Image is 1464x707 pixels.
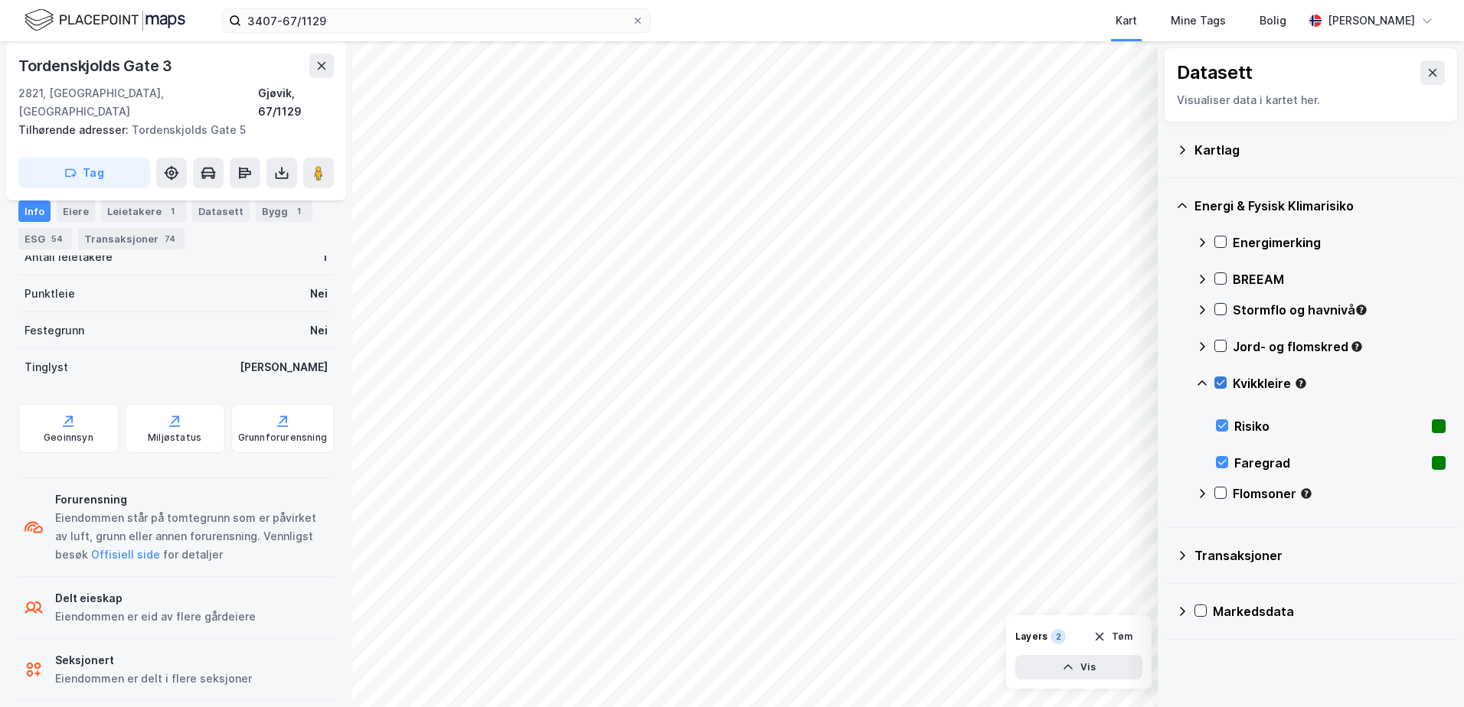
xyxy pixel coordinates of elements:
div: 54 [48,231,66,246]
div: Datasett [192,200,250,222]
div: Flomsoner [1233,484,1446,503]
div: Kvikkleire [1233,374,1446,393]
div: Antall leietakere [25,248,113,266]
div: Punktleie [25,285,75,303]
div: 1 [291,204,306,219]
div: Bolig [1260,11,1286,30]
div: Festegrunn [25,321,84,340]
div: Faregrad [1234,454,1426,472]
div: Grunnforurensning [238,432,327,444]
div: Visualiser data i kartet her. [1177,91,1445,109]
div: [PERSON_NAME] [240,358,328,376]
div: Jord- og flomskred [1233,337,1446,356]
div: Eiendommen er delt i flere seksjoner [55,670,252,688]
div: Datasett [1177,60,1253,85]
div: ESG [18,228,72,249]
div: 2821, [GEOGRAPHIC_DATA], [GEOGRAPHIC_DATA] [18,84,258,121]
div: 2 [1051,629,1066,644]
div: Kartlag [1194,141,1446,159]
div: 74 [162,231,178,246]
div: Gjøvik, 67/1129 [258,84,334,121]
div: Markedsdata [1213,602,1446,621]
button: Tøm [1083,624,1142,649]
div: Tooltip anchor [1350,340,1364,353]
div: Energi & Fysisk Klimarisiko [1194,197,1446,215]
span: Tilhørende adresser: [18,123,132,136]
div: BREEAM [1233,270,1446,288]
div: 1 [165,204,180,219]
button: Tag [18,158,150,188]
div: Layers [1015,630,1047,643]
div: Stormflo og havnivå [1233,301,1446,319]
div: Miljøstatus [148,432,201,444]
div: Tinglyst [25,358,68,376]
div: Eiere [57,200,95,222]
div: Tooltip anchor [1355,303,1368,317]
div: Bygg [256,200,312,222]
input: Søk på adresse, matrikkel, gårdeiere, leietakere eller personer [241,9,632,32]
div: Mine Tags [1171,11,1226,30]
div: [PERSON_NAME] [1328,11,1415,30]
div: Leietakere [101,200,186,222]
div: Tordenskjolds Gate 5 [18,121,322,139]
div: Tooltip anchor [1294,376,1308,390]
div: Transaksjoner [78,228,185,249]
div: Kontrollprogram for chat [1387,634,1464,707]
div: Nei [310,285,328,303]
div: Tordenskjolds Gate 3 [18,54,175,78]
button: Vis [1015,655,1142,679]
img: logo.f888ab2527a4732fd821a326f86c7f29.svg [25,7,185,34]
div: Transaksjoner [1194,546,1446,565]
div: Info [18,200,51,222]
div: Nei [310,321,328,340]
div: 1 [322,248,328,266]
div: Kart [1116,11,1137,30]
div: Eiendommen står på tomtegrunn som er påvirket av luft, grunn eller annen forurensning. Vennligst ... [55,509,328,564]
div: Geoinnsyn [44,432,93,444]
div: Seksjonert [55,651,252,670]
div: Delt eieskap [55,589,256,608]
div: Tooltip anchor [1299,487,1313,500]
div: Energimerking [1233,233,1446,252]
div: Risiko [1234,417,1426,435]
iframe: Chat Widget [1387,634,1464,707]
div: Forurensning [55,490,328,509]
div: Eiendommen er eid av flere gårdeiere [55,608,256,626]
